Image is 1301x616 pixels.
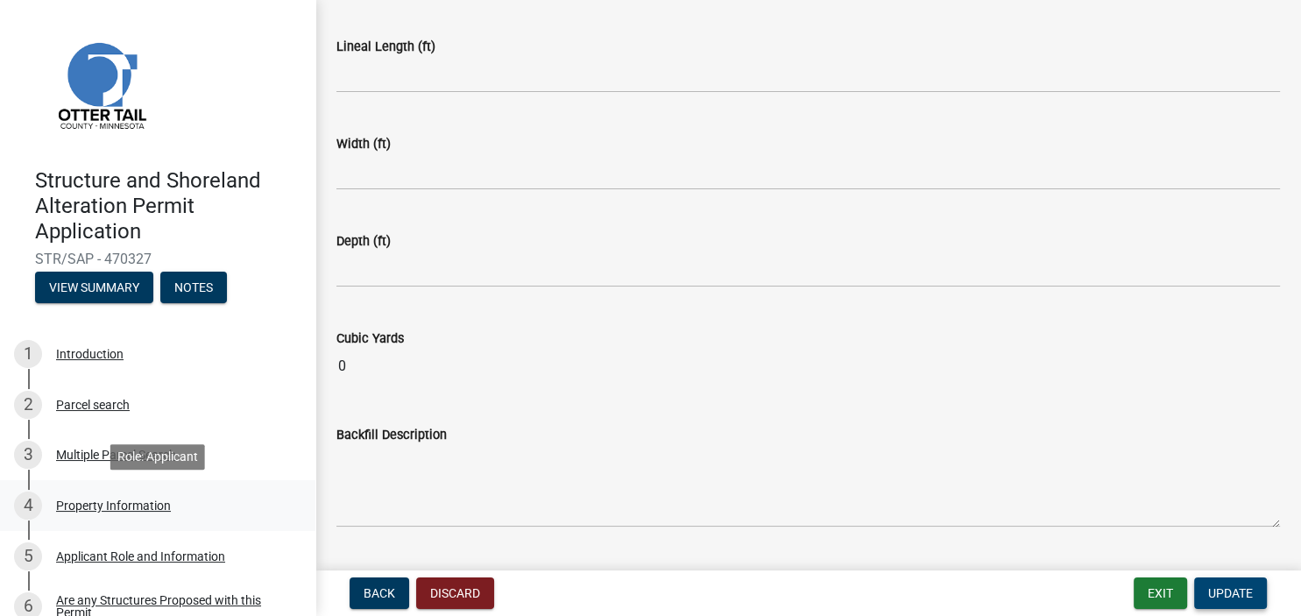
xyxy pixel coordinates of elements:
label: Lineal Length (ft) [336,41,435,53]
wm-modal-confirm: Summary [35,282,153,296]
div: Introduction [56,348,124,360]
div: Applicant Role and Information [56,550,225,563]
div: Multiple Parcel Search [56,449,176,461]
img: Otter Tail County, Minnesota [35,18,166,150]
button: Notes [160,272,227,303]
div: 1 [14,340,42,368]
button: View Summary [35,272,153,303]
div: 3 [14,441,42,469]
span: Back [364,586,395,600]
button: Back [350,577,409,609]
span: STR/SAP - 470327 [35,251,280,267]
h4: Structure and Shoreland Alteration Permit Application [35,168,301,244]
div: 4 [14,492,42,520]
button: Exit [1134,577,1187,609]
div: Role: Applicant [110,444,205,470]
span: Update [1208,586,1253,600]
wm-modal-confirm: Notes [160,282,227,296]
label: Width (ft) [336,138,391,151]
label: Backfill Description [336,429,447,442]
div: Parcel search [56,399,130,411]
div: Property Information [56,499,171,512]
button: Update [1194,577,1267,609]
div: 2 [14,391,42,419]
label: Cubic Yards [336,333,404,345]
label: Depth (ft) [336,236,391,248]
div: 5 [14,542,42,570]
button: Discard [416,577,494,609]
